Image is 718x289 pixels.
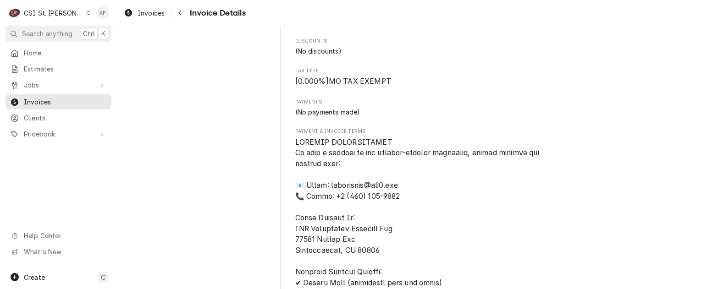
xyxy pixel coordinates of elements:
div: CSI St. Louis's Avatar [8,6,21,19]
span: Pricebook [24,129,93,139]
span: Invoices [24,97,107,107]
span: Home [24,48,107,58]
span: Payment & Invoice Terms [295,128,541,135]
span: Invoices [138,8,165,18]
div: Discounts List [295,46,541,56]
span: Help Center [24,231,106,240]
span: Estimates [24,64,107,74]
span: Ctrl [83,29,95,38]
div: C [8,6,21,19]
span: Tax Type [295,67,541,75]
span: Clients [24,113,107,123]
span: Invoice Details [187,7,245,19]
label: Payments [295,98,541,106]
div: KP [96,6,109,19]
a: Go to Help Center [6,228,111,243]
a: Go to Pricebook [6,126,111,142]
span: K [101,29,105,38]
div: Payments [295,98,541,117]
span: Create [24,273,45,281]
span: Discounts [295,38,541,45]
a: Estimates [6,61,111,76]
button: Search anythingCtrlK [6,26,111,42]
a: Home [6,45,111,60]
span: What's New [24,247,106,256]
span: C [101,273,105,282]
button: Navigate back [172,5,187,20]
a: Go to Jobs [6,77,111,93]
a: Invoices [6,94,111,109]
span: Jobs [24,80,93,90]
a: Invoices [120,5,168,21]
a: Go to What's New [6,244,111,259]
div: Kym Parson's Avatar [96,6,109,19]
span: Search anything [22,29,72,38]
span: Tax Type [295,76,541,87]
div: Discounts [295,38,541,56]
a: Clients [6,110,111,125]
span: [ 0.000 %] MO TAX EXEMPT [295,77,391,86]
div: CSI St. [PERSON_NAME] [24,8,83,18]
div: Tax Type [295,67,541,87]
